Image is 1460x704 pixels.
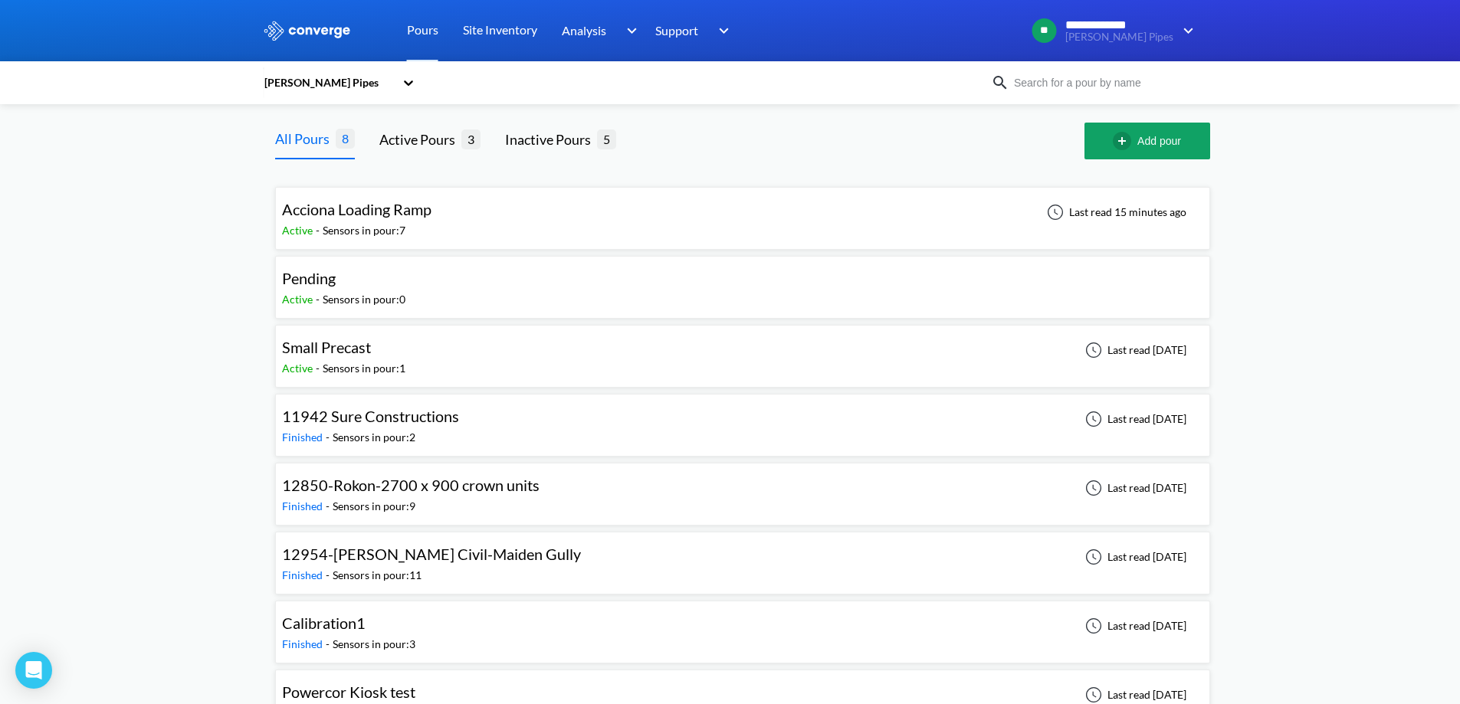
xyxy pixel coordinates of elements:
span: 12954-[PERSON_NAME] Civil-Maiden Gully [282,545,581,563]
a: 11942 Sure ConstructionsFinished-Sensors in pour:2Last read [DATE] [275,411,1210,424]
span: - [326,568,333,581]
span: - [316,362,323,375]
div: Sensors in pour: 0 [323,291,405,308]
div: Last read [DATE] [1077,341,1191,359]
span: 12850-Rokon-2700 x 900 crown units [282,476,540,494]
div: Sensors in pour: 3 [333,636,415,653]
a: PendingActive-Sensors in pour:0 [275,273,1210,287]
img: downArrow.svg [709,21,733,40]
span: - [326,431,333,444]
div: Last read [DATE] [1077,548,1191,566]
span: 11942 Sure Constructions [282,407,459,425]
div: Open Intercom Messenger [15,652,52,689]
span: Acciona Loading Ramp [282,200,431,218]
span: - [316,224,323,237]
span: Small Precast [282,338,371,356]
img: logo_ewhite.svg [263,21,352,41]
span: 5 [597,129,616,149]
span: [PERSON_NAME] Pipes [1065,31,1173,43]
span: Analysis [562,21,606,40]
a: Small PrecastActive-Sensors in pour:1Last read [DATE] [275,342,1210,355]
span: - [326,499,333,512]
div: Sensors in pour: 9 [333,498,415,515]
span: Finished [282,568,326,581]
a: 12954-[PERSON_NAME] Civil-Maiden GullyFinished-Sensors in pour:11Last read [DATE] [275,549,1210,562]
span: Powercor Kiosk test [282,683,415,701]
span: 3 [461,129,481,149]
div: Last read 15 minutes ago [1038,203,1191,221]
span: Finished [282,431,326,444]
div: Inactive Pours [505,129,597,150]
a: Acciona Loading RampActive-Sensors in pour:7Last read 15 minutes ago [275,205,1210,218]
span: Support [655,21,698,40]
div: Sensors in pour: 7 [323,222,405,239]
span: Active [282,362,316,375]
div: Last read [DATE] [1077,617,1191,635]
div: Active Pours [379,129,461,150]
div: Sensors in pour: 1 [323,360,405,377]
span: Finished [282,499,326,512]
span: 8 [336,129,355,148]
img: downArrow.svg [1173,21,1198,40]
a: 12850-Rokon-2700 x 900 crown unitsFinished-Sensors in pour:9Last read [DATE] [275,480,1210,493]
div: [PERSON_NAME] Pipes [263,74,395,91]
div: Last read [DATE] [1077,410,1191,428]
div: Last read [DATE] [1077,686,1191,704]
span: Calibration1 [282,614,366,632]
input: Search for a pour by name [1009,74,1195,91]
span: - [326,637,333,650]
img: downArrow.svg [616,21,641,40]
span: - [316,293,323,306]
div: Sensors in pour: 2 [333,429,415,446]
span: Active [282,293,316,306]
div: Last read [DATE] [1077,479,1191,497]
a: Calibration1Finished-Sensors in pour:3Last read [DATE] [275,618,1210,631]
span: Active [282,224,316,237]
span: Pending [282,269,336,287]
div: All Pours [275,128,336,149]
a: Powercor Kiosk testFinished-Sensors in pour:1Last read [DATE] [275,687,1210,700]
button: Add pour [1084,123,1210,159]
span: Finished [282,637,326,650]
img: icon-search.svg [991,74,1009,92]
div: Sensors in pour: 11 [333,567,422,584]
img: add-circle-outline.svg [1113,132,1137,150]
